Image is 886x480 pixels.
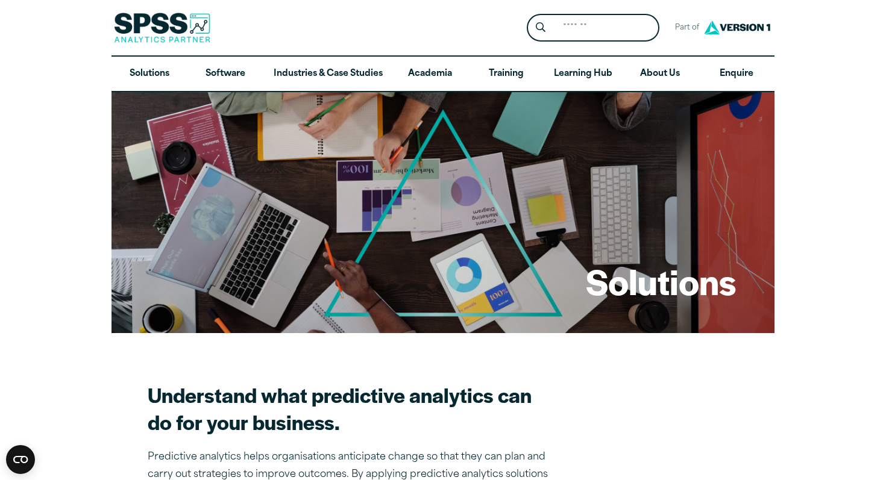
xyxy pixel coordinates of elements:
h1: Solutions [586,258,736,305]
a: Training [468,57,544,92]
a: Enquire [699,57,774,92]
a: Academia [392,57,468,92]
a: Software [187,57,263,92]
button: Search magnifying glass icon [530,17,552,39]
form: Site Header Search Form [527,14,659,42]
button: Open CMP widget [6,445,35,474]
svg: Search magnifying glass icon [536,22,545,33]
a: Learning Hub [544,57,622,92]
span: Part of [669,19,701,37]
a: About Us [622,57,698,92]
img: SPSS Analytics Partner [114,13,210,43]
a: Solutions [112,57,187,92]
img: Version1 Logo [701,16,773,39]
nav: Desktop version of site main menu [112,57,774,92]
a: Industries & Case Studies [264,57,392,92]
h2: Understand what predictive analytics can do for your business. [148,381,550,435]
